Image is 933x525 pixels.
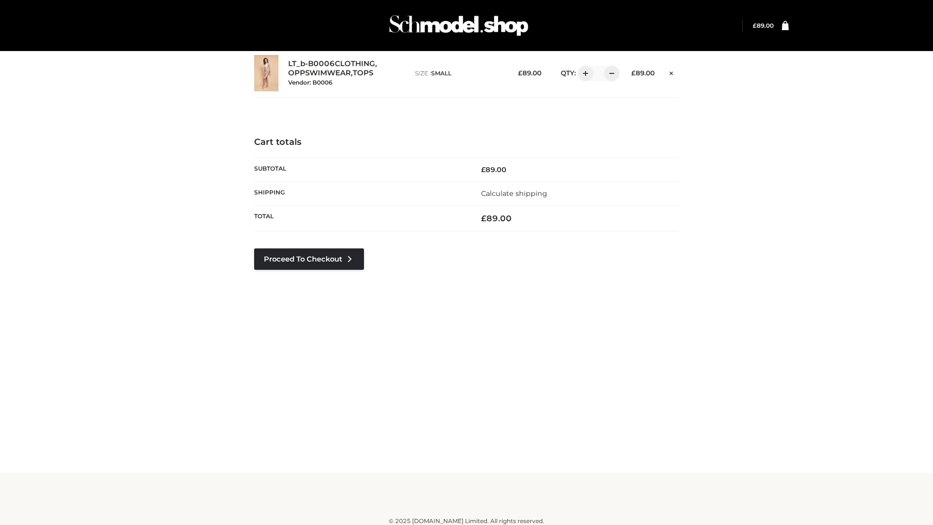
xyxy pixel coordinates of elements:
[254,248,364,270] a: Proceed to Checkout
[254,181,466,205] th: Shipping
[481,189,547,198] a: Calculate shipping
[386,6,532,45] img: Schmodel Admin 964
[481,165,485,174] span: £
[481,165,506,174] bdi: 89.00
[288,79,332,86] small: Vendor: B0006
[664,66,679,78] a: Remove this item
[753,22,774,29] bdi: 89.00
[518,69,541,77] bdi: 89.00
[753,22,774,29] a: £89.00
[631,69,636,77] span: £
[353,69,373,78] a: TOPS
[288,59,335,69] a: LT_b-B0006
[335,59,375,69] a: CLOTHING
[254,206,466,231] th: Total
[481,213,486,223] span: £
[415,69,503,78] p: size :
[431,70,451,77] span: SMALL
[288,59,405,87] div: , ,
[288,69,351,78] a: OPPSWIMWEAR
[631,69,655,77] bdi: 89.00
[254,55,278,91] img: LT_b-B0006 - SMALL
[481,213,512,223] bdi: 89.00
[254,137,679,148] h4: Cart totals
[551,66,616,81] div: QTY:
[753,22,757,29] span: £
[254,157,466,181] th: Subtotal
[518,69,522,77] span: £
